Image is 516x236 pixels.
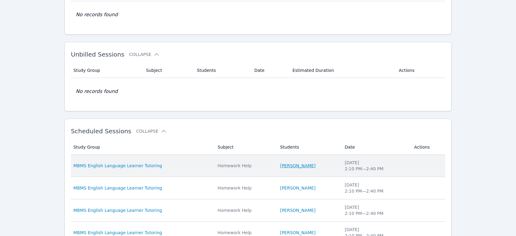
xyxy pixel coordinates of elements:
[71,63,142,78] th: Study Group
[280,230,315,236] a: [PERSON_NAME]
[71,199,445,222] tr: MBMS English Language Learner TutoringHomework Help[PERSON_NAME][DATE]2:10 PM—2:40 PM
[214,140,277,155] th: Subject
[280,207,315,213] a: [PERSON_NAME]
[73,207,162,213] a: MBMS English Language Learner Tutoring
[218,185,273,191] div: Homework Help
[276,140,341,155] th: Students
[218,163,273,169] div: Homework Help
[136,128,167,134] button: Collapse
[142,63,193,78] th: Subject
[129,51,160,57] button: Collapse
[73,163,162,169] a: MBMS English Language Learner Tutoring
[280,163,315,169] a: [PERSON_NAME]
[395,63,445,78] th: Actions
[71,78,445,105] td: No records found
[345,160,407,172] div: [DATE] 2:10 PM — 2:40 PM
[218,230,273,236] div: Homework Help
[71,127,131,135] span: Scheduled Sessions
[289,63,395,78] th: Estimated Duration
[251,63,289,78] th: Date
[71,140,214,155] th: Study Group
[345,182,407,194] div: [DATE] 2:10 PM — 2:40 PM
[341,140,411,155] th: Date
[410,140,445,155] th: Actions
[71,1,445,28] td: No records found
[71,155,445,177] tr: MBMS English Language Learner TutoringHomework Help[PERSON_NAME][DATE]2:10 PM—2:40 PM
[280,185,315,191] a: [PERSON_NAME]
[218,207,273,213] div: Homework Help
[73,230,162,236] a: MBMS English Language Learner Tutoring
[193,63,251,78] th: Students
[73,185,162,191] a: MBMS English Language Learner Tutoring
[345,204,407,216] div: [DATE] 2:10 PM — 2:40 PM
[71,177,445,199] tr: MBMS English Language Learner TutoringHomework Help[PERSON_NAME][DATE]2:10 PM—2:40 PM
[71,51,124,58] span: Unbilled Sessions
